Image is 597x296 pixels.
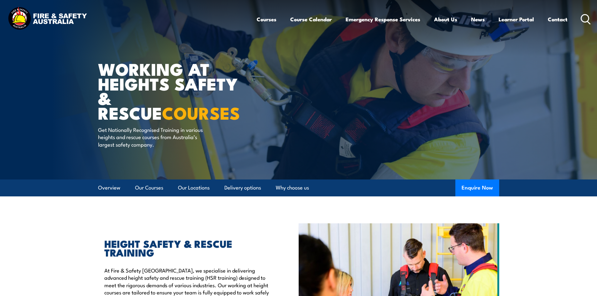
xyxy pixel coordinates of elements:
[162,99,240,125] strong: COURSES
[98,126,212,148] p: Get Nationally Recognised Training in various heights and rescue courses from Australia’s largest...
[471,11,485,28] a: News
[98,61,253,120] h1: WORKING AT HEIGHTS SAFETY & RESCUE
[135,179,163,196] a: Our Courses
[455,179,499,196] button: Enquire Now
[104,239,270,257] h2: HEIGHT SAFETY & RESCUE TRAINING
[548,11,568,28] a: Contact
[224,179,261,196] a: Delivery options
[290,11,332,28] a: Course Calendar
[257,11,276,28] a: Courses
[346,11,420,28] a: Emergency Response Services
[98,179,120,196] a: Overview
[178,179,210,196] a: Our Locations
[276,179,309,196] a: Why choose us
[434,11,457,28] a: About Us
[499,11,534,28] a: Learner Portal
